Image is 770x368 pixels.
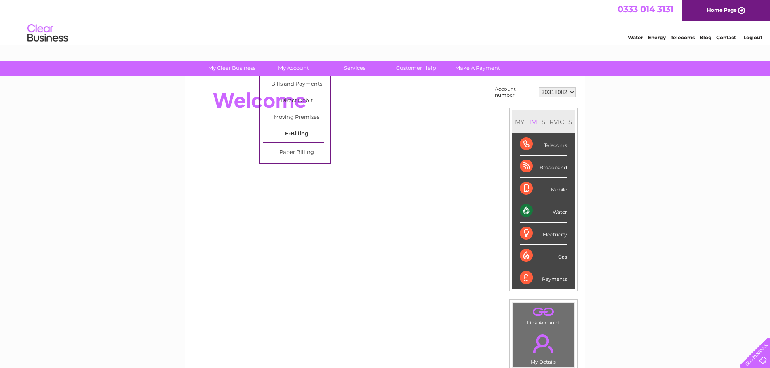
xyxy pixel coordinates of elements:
[515,330,572,358] a: .
[493,84,537,100] td: Account number
[198,61,265,76] a: My Clear Business
[628,34,643,40] a: Water
[743,34,762,40] a: Log out
[263,76,330,93] a: Bills and Payments
[618,4,673,14] a: 0333 014 3131
[321,61,388,76] a: Services
[520,223,567,245] div: Electricity
[263,93,330,109] a: Direct Debit
[263,126,330,142] a: E-Billing
[520,156,567,178] div: Broadband
[520,267,567,289] div: Payments
[263,145,330,161] a: Paper Billing
[194,4,576,39] div: Clear Business is a trading name of Verastar Limited (registered in [GEOGRAPHIC_DATA] No. 3667643...
[512,302,575,328] td: Link Account
[263,109,330,126] a: Moving Premises
[525,118,542,126] div: LIVE
[515,305,572,319] a: .
[444,61,511,76] a: Make A Payment
[520,200,567,222] div: Water
[671,34,695,40] a: Telecoms
[520,245,567,267] div: Gas
[520,133,567,156] div: Telecoms
[383,61,449,76] a: Customer Help
[520,178,567,200] div: Mobile
[700,34,711,40] a: Blog
[27,21,68,46] img: logo.png
[260,61,327,76] a: My Account
[648,34,666,40] a: Energy
[716,34,736,40] a: Contact
[512,110,575,133] div: MY SERVICES
[512,328,575,367] td: My Details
